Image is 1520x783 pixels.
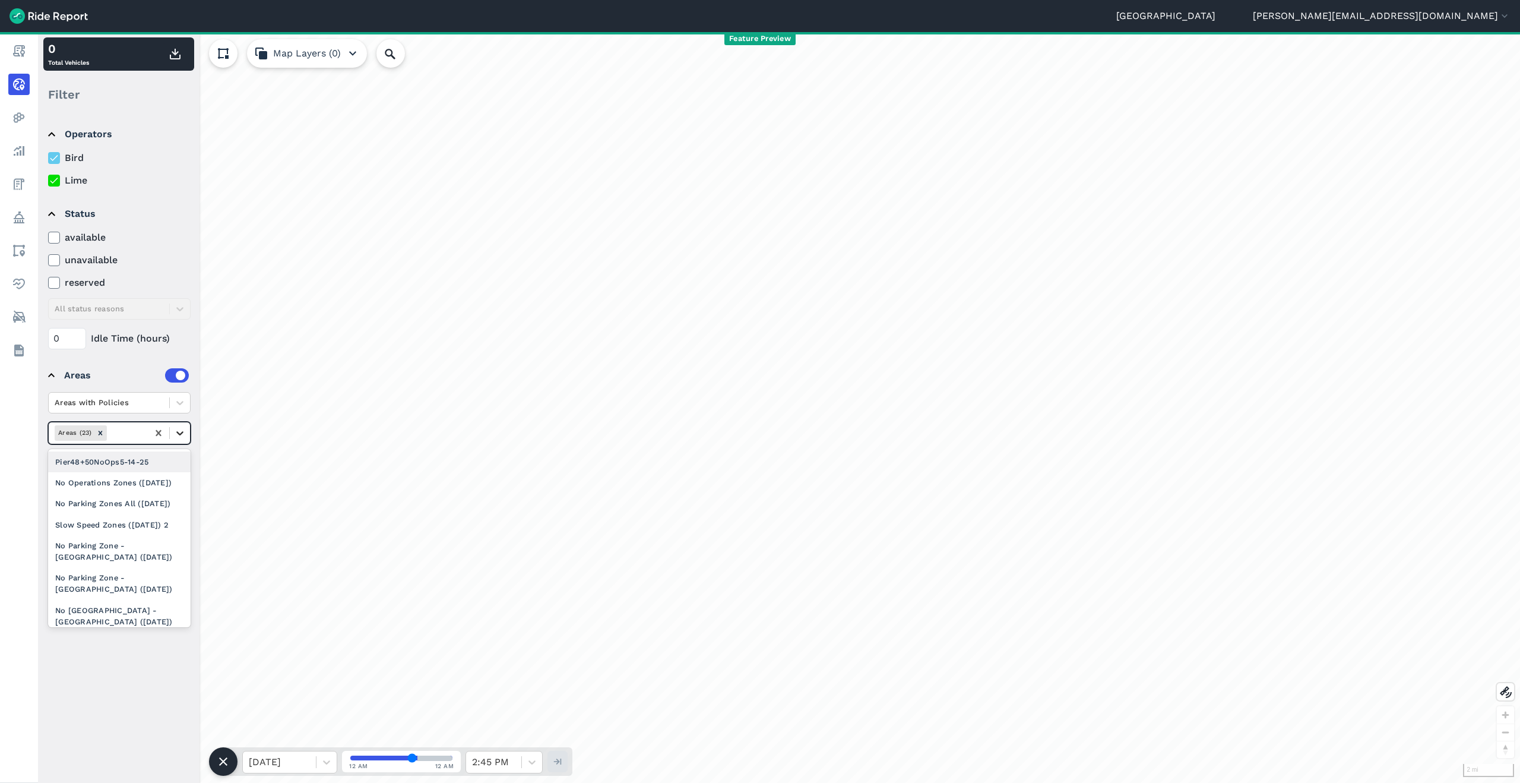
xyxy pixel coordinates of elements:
div: Idle Time (hours) [48,328,191,349]
a: Fees [8,173,30,195]
a: Policy [8,207,30,228]
button: Map Layers (0) [247,39,367,68]
label: Lime [48,173,191,188]
div: 0 [48,40,89,58]
a: Report [8,40,30,62]
div: Pier48+50NoOps5-14-25 [48,452,191,472]
div: No Parking Zone - [GEOGRAPHIC_DATA] ([DATE]) [48,535,191,567]
div: No [GEOGRAPHIC_DATA] - [GEOGRAPHIC_DATA] ([DATE]) [48,600,191,632]
label: Bird [48,151,191,165]
span: 12 AM [349,762,368,771]
label: unavailable [48,253,191,267]
div: Areas (23) [55,425,94,440]
label: available [48,231,191,245]
summary: Areas [48,359,189,392]
a: Datasets [8,340,30,361]
summary: Status [48,197,189,231]
div: Slow Speed Zones ([DATE]) 2 [48,514,191,535]
a: ModeShift [8,307,30,328]
div: loading [38,32,1520,783]
div: No Operations Zones ([DATE]) [48,472,191,493]
span: Feature Preview [724,33,796,45]
summary: Operators [48,118,189,151]
div: No Parking Zones All ([DATE]) [48,493,191,514]
div: Remove Areas (23) [94,425,107,440]
img: Ride Report [9,8,88,24]
a: [GEOGRAPHIC_DATA] [1116,9,1215,23]
div: Filter [43,76,194,113]
div: Areas [64,368,189,383]
a: Areas [8,240,30,261]
a: Analyze [8,140,30,162]
div: Total Vehicles [48,40,89,68]
input: Search Location or Vehicles [376,39,424,68]
button: [PERSON_NAME][EMAIL_ADDRESS][DOMAIN_NAME] [1253,9,1510,23]
span: 12 AM [435,762,454,771]
label: reserved [48,276,191,290]
a: Health [8,273,30,295]
div: No Parking Zone - [GEOGRAPHIC_DATA] ([DATE]) [48,567,191,599]
a: Realtime [8,74,30,95]
a: Heatmaps [8,107,30,128]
